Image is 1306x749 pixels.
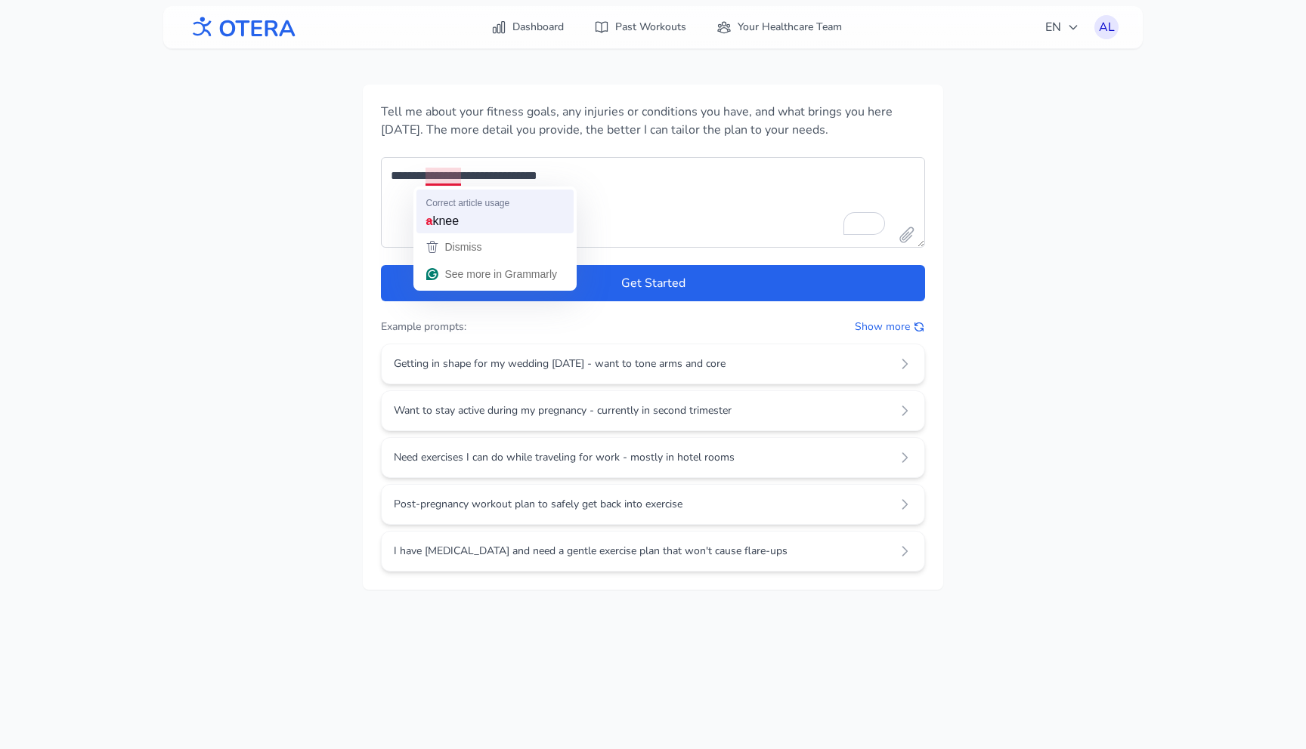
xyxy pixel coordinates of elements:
button: Attach a file [898,226,916,244]
textarea: To enrich screen reader interactions, please activate Accessibility in Grammarly extension settings [381,157,925,248]
span: Need exercises I can do while traveling for work - mostly in hotel rooms [394,450,888,465]
button: Get Started [381,265,925,301]
button: I have [MEDICAL_DATA] and need a gentle exercise plan that won't cause flare-ups [381,531,925,572]
span: Getting in shape for my wedding [DATE] - want to tone arms and core [394,356,888,371]
button: Want to stay active during my pregnancy - currently in second trimester [381,390,925,431]
button: Need exercises I can do while traveling for work - mostly in hotel rooms [381,437,925,478]
button: EN [1036,12,1088,42]
span: I have [MEDICAL_DATA] and need a gentle exercise plan that won't cause flare-ups [394,544,888,559]
p: Tell me about your fitness goals, any injuries or conditions you have, and what brings you here [... [381,103,925,139]
span: EN [1045,18,1079,36]
a: Your Healthcare Team [707,14,851,41]
button: Show more [855,319,925,334]
span: Want to stay active during my pregnancy - currently in second trimester [394,403,888,418]
h3: Example prompts: [381,319,466,334]
button: AL [1094,15,1119,39]
a: Dashboard [482,14,573,41]
button: Getting in shape for my wedding [DATE] - want to tone arms and core [381,344,925,384]
button: Post-pregnancy workout plan to safely get back into exercise [381,484,925,525]
a: Past Workouts [585,14,695,41]
span: Post-pregnancy workout plan to safely get back into exercise [394,497,888,512]
img: OTERA logo [187,11,296,45]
